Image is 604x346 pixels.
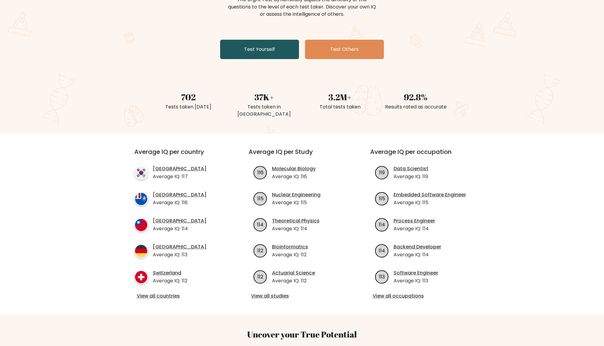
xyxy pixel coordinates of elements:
[153,225,206,232] p: Average IQ: 114
[272,251,308,258] p: Average IQ: 112
[394,243,441,251] a: Backend Developer
[230,103,298,118] div: Tests taken in [GEOGRAPHIC_DATA]
[272,217,320,225] a: Theoretical Physics
[379,221,385,228] text: 114
[379,169,385,176] text: 119
[272,269,315,277] a: Actuarial Science
[394,199,466,206] p: Average IQ: 115
[257,195,263,202] text: 115
[257,221,263,228] text: 114
[134,270,148,284] img: country
[370,148,477,163] h3: Average IQ per occupation
[394,225,435,232] p: Average IQ: 114
[394,277,438,284] p: Average IQ: 113
[134,192,148,206] img: country
[272,277,315,284] p: Average IQ: 112
[154,103,223,111] div: Tests taken [DATE]
[373,292,475,300] a: View all occupations
[153,173,206,180] p: Average IQ: 117
[379,273,385,280] text: 113
[381,103,450,111] div: Results rated as accurate
[137,292,224,300] a: View all countries
[153,217,206,225] a: [GEOGRAPHIC_DATA]
[154,91,223,103] div: 702
[272,191,320,198] a: Nuclear Engineering
[272,243,308,251] a: Bioinformatics
[153,199,206,206] p: Average IQ: 116
[230,91,298,103] div: 37K+
[379,195,385,202] text: 115
[394,251,441,258] p: Average IQ: 114
[257,169,263,176] text: 116
[305,40,384,59] a: Test Others
[134,166,148,180] img: country
[394,217,435,225] a: Process Engineer
[153,251,206,258] p: Average IQ: 113
[153,191,206,198] a: [GEOGRAPHIC_DATA]
[306,91,374,103] div: 3.2M+
[134,244,148,258] img: country
[153,165,206,172] a: [GEOGRAPHIC_DATA]
[394,173,428,180] p: Average IQ: 119
[249,148,356,163] h3: Average IQ per Study
[272,173,316,180] p: Average IQ: 116
[394,269,438,277] a: Software Engineer
[306,103,374,111] div: Total tests taken
[381,91,450,103] div: 92.8%
[153,269,187,277] a: Switzerland
[134,148,227,163] h3: Average IQ per country
[394,191,466,198] a: Embedded Software Engineer
[134,218,148,232] img: country
[257,273,263,280] text: 112
[251,292,353,300] a: View all studies
[379,247,385,254] text: 114
[220,40,299,59] a: Test Yourself
[153,243,206,251] a: [GEOGRAPHIC_DATA]
[394,165,428,172] a: Data Scientist
[272,225,320,232] p: Average IQ: 114
[272,199,320,206] p: Average IQ: 115
[106,329,498,340] h3: Uncover your True Potential
[153,277,187,284] p: Average IQ: 112
[257,247,263,254] text: 112
[272,165,316,172] a: Molecular Biology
